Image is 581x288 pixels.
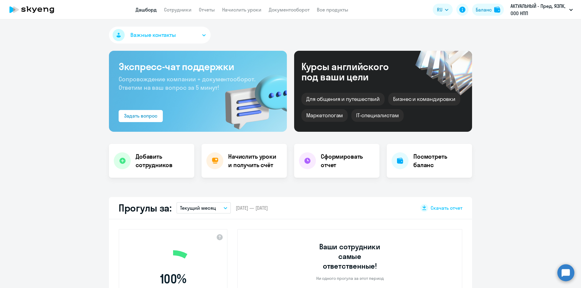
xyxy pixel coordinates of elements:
[119,202,172,214] h2: Прогулы за:
[130,31,176,39] span: Важные контакты
[228,152,281,169] h4: Начислить уроки и получить счёт
[413,152,467,169] h4: Посмотреть баланс
[472,4,504,16] button: Балансbalance
[431,205,462,211] span: Скачать отчет
[119,60,277,73] h3: Экспресс-чат поддержки
[317,7,348,13] a: Все продукты
[301,93,385,105] div: Для общения и путешествий
[301,109,348,122] div: Маркетологам
[433,4,453,16] button: RU
[351,109,403,122] div: IT-специалистам
[124,112,157,119] div: Задать вопрос
[510,2,567,17] p: АКТУАЛЬНЫЙ - Пред, ЯЗПК, ООО НПП
[109,27,211,44] button: Важные контакты
[119,110,163,122] button: Задать вопрос
[301,61,405,82] div: Курсы английского под ваши цели
[216,64,287,132] img: bg-img
[476,6,492,13] div: Баланс
[437,6,442,13] span: RU
[136,7,157,13] a: Дашборд
[494,7,500,13] img: balance
[507,2,576,17] button: АКТУАЛЬНЫЙ - Пред, ЯЗПК, ООО НПП
[316,276,384,281] p: Ни одного прогула за этот период
[269,7,310,13] a: Документооборот
[119,75,255,91] span: Сопровождение компании + документооборот. Ответим на ваш вопрос за 5 минут!
[311,242,389,271] h3: Ваши сотрудники самые ответственные!
[199,7,215,13] a: Отчеты
[164,7,192,13] a: Сотрудники
[176,202,231,214] button: Текущий месяц
[236,205,268,211] span: [DATE] — [DATE]
[180,204,216,212] p: Текущий месяц
[388,93,460,105] div: Бизнес и командировки
[136,152,189,169] h4: Добавить сотрудников
[321,152,375,169] h4: Сформировать отчет
[222,7,261,13] a: Начислить уроки
[138,272,208,286] span: 100 %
